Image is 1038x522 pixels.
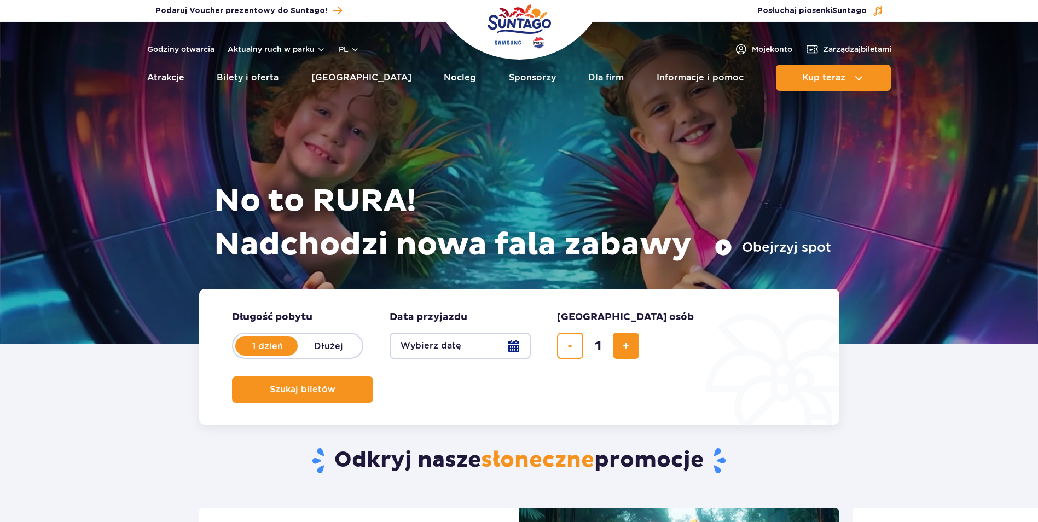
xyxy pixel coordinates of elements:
button: Kup teraz [776,65,891,91]
a: Zarządzajbiletami [805,43,891,56]
button: Obejrzyj spot [715,239,831,256]
span: Suntago [832,7,867,15]
span: Moje konto [752,44,792,55]
button: Wybierz datę [390,333,531,359]
span: Podaruj Voucher prezentowy do Suntago! [155,5,327,16]
button: usuń bilet [557,333,583,359]
a: Bilety i oferta [217,65,279,91]
h1: No to RURA! Nadchodzi nowa fala zabawy [214,179,831,267]
label: 1 dzień [236,334,299,357]
button: Szukaj biletów [232,376,373,403]
form: Planowanie wizyty w Park of Poland [199,289,839,425]
button: Posłuchaj piosenkiSuntago [757,5,883,16]
span: Zarządzaj biletami [823,44,891,55]
span: [GEOGRAPHIC_DATA] osób [557,311,694,324]
span: Posłuchaj piosenki [757,5,867,16]
button: Aktualny ruch w parku [228,45,326,54]
a: Podaruj Voucher prezentowy do Suntago! [155,3,342,18]
span: Szukaj biletów [270,385,335,395]
a: Atrakcje [147,65,184,91]
label: Dłużej [298,334,360,357]
h2: Odkryj nasze promocje [199,446,839,475]
a: Sponsorzy [509,65,556,91]
a: Dla firm [588,65,624,91]
button: dodaj bilet [613,333,639,359]
button: pl [339,44,359,55]
a: [GEOGRAPHIC_DATA] [311,65,411,91]
span: słoneczne [481,446,594,474]
a: Godziny otwarcia [147,44,214,55]
span: Długość pobytu [232,311,312,324]
a: Nocleg [444,65,476,91]
a: Informacje i pomoc [657,65,744,91]
span: Data przyjazdu [390,311,467,324]
input: liczba biletów [585,333,611,359]
span: Kup teraz [802,73,845,83]
a: Mojekonto [734,43,792,56]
